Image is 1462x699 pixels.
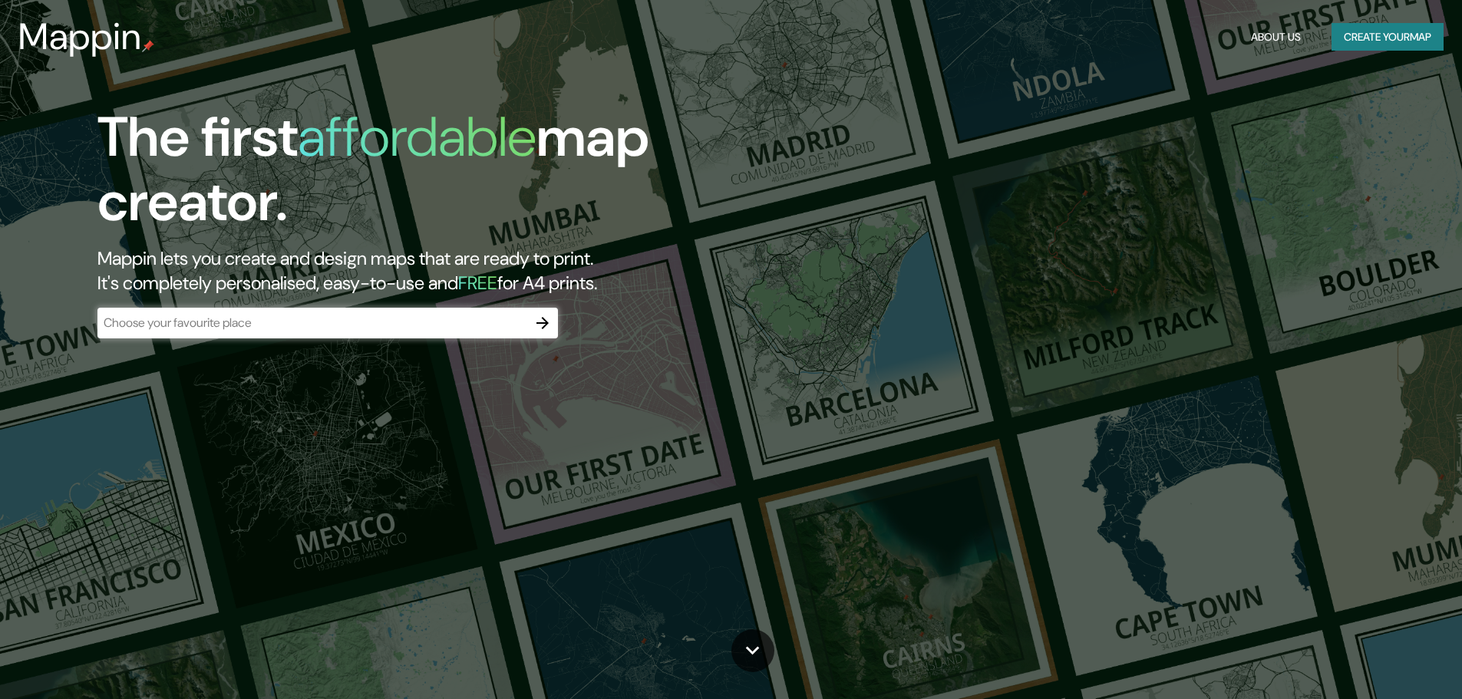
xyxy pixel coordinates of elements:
[458,271,497,295] h5: FREE
[298,101,536,173] h1: affordable
[142,40,154,52] img: mappin-pin
[1332,23,1444,51] button: Create yourmap
[18,15,142,58] h3: Mappin
[1245,23,1307,51] button: About Us
[97,105,829,246] h1: The first map creator.
[97,314,527,331] input: Choose your favourite place
[97,246,829,295] h2: Mappin lets you create and design maps that are ready to print. It's completely personalised, eas...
